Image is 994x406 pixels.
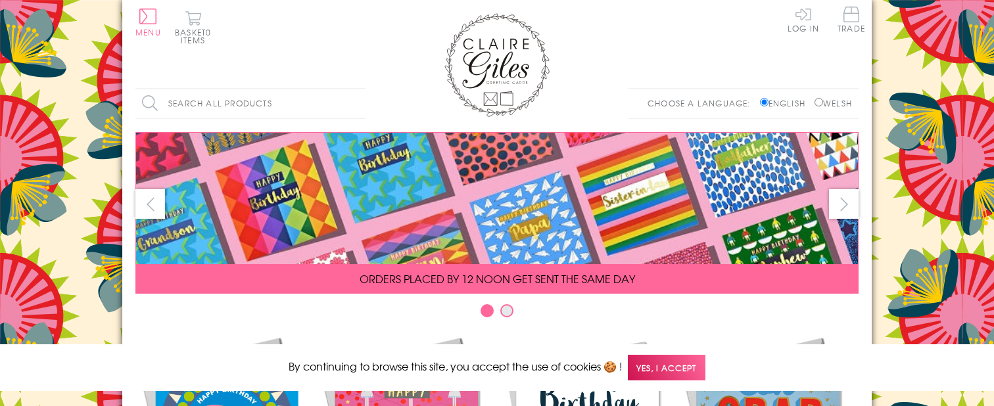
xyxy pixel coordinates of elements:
[628,355,705,380] span: Yes, I accept
[360,271,635,286] span: ORDERS PLACED BY 12 NOON GET SENT THE SAME DAY
[135,9,161,36] button: Menu
[815,97,852,109] label: Welsh
[760,97,812,109] label: English
[444,13,550,117] img: Claire Giles Greetings Cards
[181,26,211,46] span: 0 items
[815,98,823,106] input: Welsh
[175,11,211,44] button: Basket0 items
[135,189,165,219] button: prev
[135,304,859,324] div: Carousel Pagination
[788,7,819,32] a: Log In
[352,89,366,118] input: Search
[829,189,859,219] button: next
[135,26,161,38] span: Menu
[760,98,769,106] input: English
[838,7,865,35] a: Trade
[500,304,513,317] button: Carousel Page 2
[648,97,757,109] p: Choose a language:
[838,7,865,32] span: Trade
[135,89,366,118] input: Search all products
[481,304,494,317] button: Carousel Page 1 (Current Slide)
